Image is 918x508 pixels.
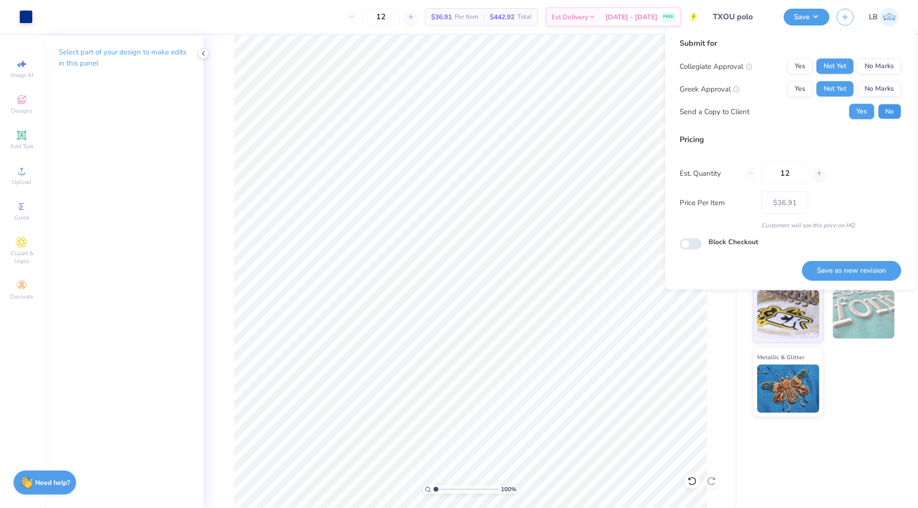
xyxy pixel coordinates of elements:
[680,38,901,49] div: Submit for
[680,168,737,179] label: Est. Quantity
[869,8,899,26] a: LB
[680,61,752,72] div: Collegiate Approval
[680,106,749,117] div: Send a Copy to Client
[605,12,657,22] span: [DATE] - [DATE]
[551,12,588,22] span: Est. Delivery
[816,81,853,97] button: Not Yet
[708,237,758,247] label: Block Checkout
[784,9,829,26] button: Save
[869,12,878,23] span: LB
[5,249,39,265] span: Clipart & logos
[857,59,901,74] button: No Marks
[11,71,33,79] span: Image AI
[680,197,754,208] label: Price Per Item
[787,81,813,97] button: Yes
[10,293,33,300] span: Decorate
[680,134,901,145] div: Pricing
[878,104,901,119] button: No
[14,214,29,221] span: Greek
[680,83,740,94] div: Greek Approval
[802,261,901,280] button: Save as new revision
[833,290,895,339] img: 3D Puff
[455,12,478,22] span: Per Item
[35,478,70,487] strong: Need help?
[757,352,805,362] span: Metallic & Glitter
[849,104,874,119] button: Yes
[816,59,853,74] button: Not Yet
[12,178,31,186] span: Upload
[761,162,808,184] input: – –
[362,8,400,26] input: – –
[757,365,819,413] img: Metallic & Glitter
[706,7,776,26] input: Untitled Design
[680,221,901,230] div: Customers will see this price on HQ.
[59,47,188,69] p: Select part of your design to make edits in this panel
[857,81,901,97] button: No Marks
[757,290,819,339] img: Standard
[10,143,33,150] span: Add Text
[787,59,813,74] button: Yes
[501,485,516,494] span: 100 %
[880,8,899,26] img: Laken Brown
[517,12,532,22] span: Total
[663,13,673,20] span: FREE
[11,107,32,115] span: Designs
[490,12,514,22] span: $442.92
[431,12,452,22] span: $36.91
